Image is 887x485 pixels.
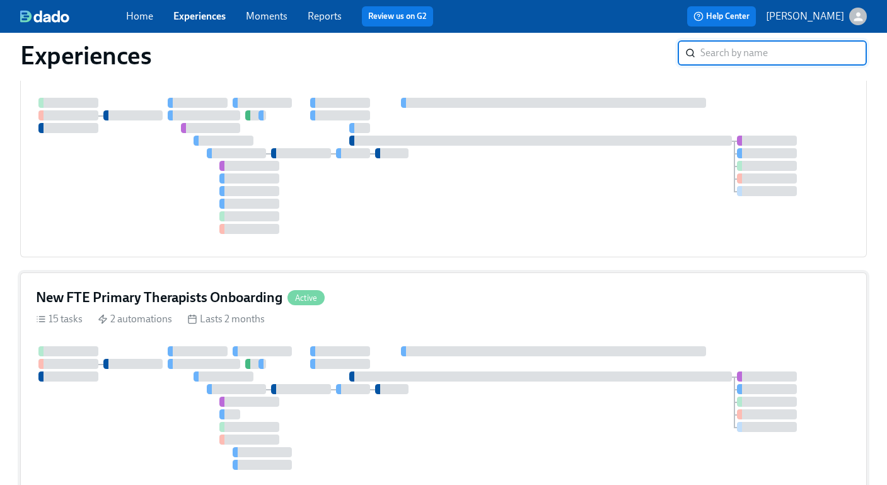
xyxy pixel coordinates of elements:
a: Home [126,10,153,22]
a: Experiences [173,10,226,22]
button: Review us on G2 [362,6,433,26]
a: dado [20,10,126,23]
span: Help Center [693,10,750,23]
input: Search by name [700,40,867,66]
h4: New FTE Primary Therapists Onboarding [36,288,282,307]
a: Moments [246,10,287,22]
div: 15 tasks [36,312,83,326]
span: Active [287,293,325,303]
h1: Experiences [20,40,152,71]
a: New PTE Primary Therapist OnboardingActive15 tasks 3 automations Lasts 2 months [20,24,867,257]
a: Reports [308,10,342,22]
button: [PERSON_NAME] [766,8,867,25]
button: Help Center [687,6,756,26]
div: 2 automations [98,312,172,326]
div: Lasts 2 months [187,312,265,326]
a: Review us on G2 [368,10,427,23]
p: [PERSON_NAME] [766,9,844,23]
img: dado [20,10,69,23]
